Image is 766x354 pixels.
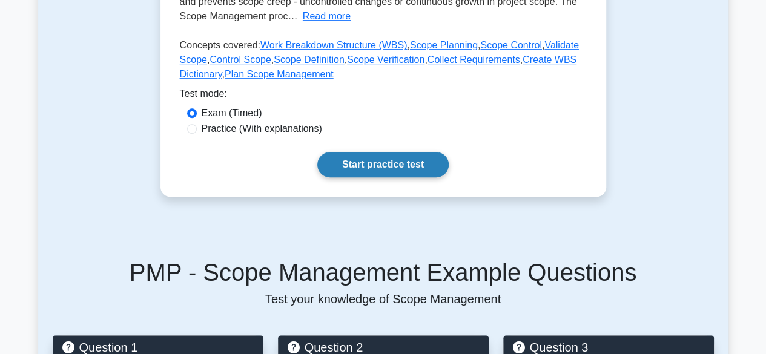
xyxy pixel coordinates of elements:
[303,9,351,24] button: Read more
[180,87,587,106] div: Test mode:
[274,54,345,65] a: Scope Definition
[180,38,587,87] p: Concepts covered: , , , , , , , , ,
[480,40,541,50] a: Scope Control
[428,54,520,65] a: Collect Requirements
[210,54,271,65] a: Control Scope
[53,258,714,287] h5: PMP - Scope Management Example Questions
[260,40,407,50] a: Work Breakdown Structure (WBS)
[410,40,478,50] a: Scope Planning
[53,292,714,306] p: Test your knowledge of Scope Management
[347,54,424,65] a: Scope Verification
[202,106,262,120] label: Exam (Timed)
[202,122,322,136] label: Practice (With explanations)
[225,69,334,79] a: Plan Scope Management
[317,152,449,177] a: Start practice test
